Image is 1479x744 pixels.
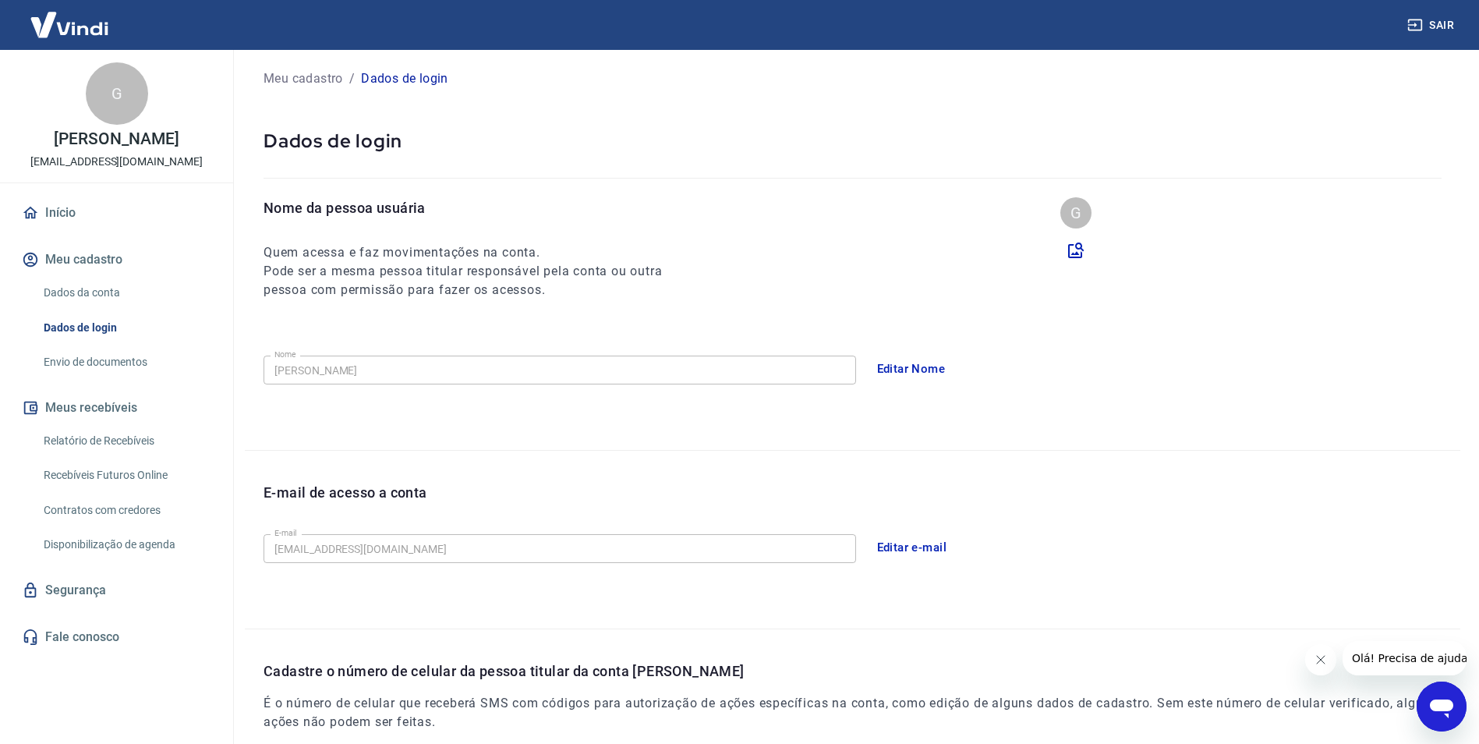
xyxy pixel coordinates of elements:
[274,527,296,539] label: E-mail
[264,69,343,88] p: Meu cadastro
[9,11,131,23] span: Olá! Precisa de ajuda?
[54,131,179,147] p: [PERSON_NAME]
[19,196,214,230] a: Início
[1404,11,1460,40] button: Sair
[869,531,956,564] button: Editar e-mail
[1060,197,1092,229] div: G
[264,243,691,262] h6: Quem acessa e faz movimentações na conta.
[1343,641,1467,675] iframe: Mensagem da empresa
[264,661,1460,682] p: Cadastre o número de celular da pessoa titular da conta [PERSON_NAME]
[86,62,148,125] div: G
[274,349,296,360] label: Nome
[264,262,691,299] h6: Pode ser a mesma pessoa titular responsável pela conta ou outra pessoa com permissão para fazer o...
[361,69,448,88] p: Dados de login
[19,573,214,608] a: Segurança
[1305,644,1336,675] iframe: Fechar mensagem
[19,391,214,425] button: Meus recebíveis
[37,277,214,309] a: Dados da conta
[1417,682,1467,732] iframe: Botão para abrir a janela de mensagens
[37,312,214,344] a: Dados de login
[349,69,355,88] p: /
[264,482,427,503] p: E-mail de acesso a conta
[19,620,214,654] a: Fale conosco
[37,346,214,378] a: Envio de documentos
[30,154,203,170] p: [EMAIL_ADDRESS][DOMAIN_NAME]
[37,425,214,457] a: Relatório de Recebíveis
[19,243,214,277] button: Meu cadastro
[37,494,214,526] a: Contratos com credores
[19,1,120,48] img: Vindi
[37,459,214,491] a: Recebíveis Futuros Online
[869,353,954,385] button: Editar Nome
[264,129,1442,153] p: Dados de login
[37,529,214,561] a: Disponibilização de agenda
[264,197,691,218] p: Nome da pessoa usuária
[264,694,1460,732] h6: É o número de celular que receberá SMS com códigos para autorização de ações específicas na conta...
